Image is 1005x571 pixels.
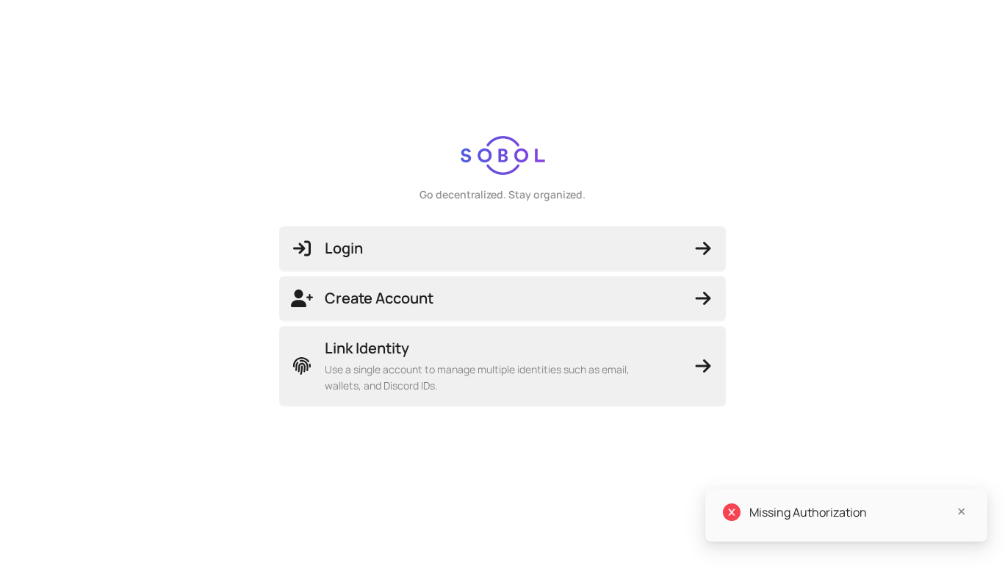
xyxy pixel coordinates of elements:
[279,326,726,406] button: Link IdentityUse a single account to manage multiple identities such as email, wallets, and Disco...
[279,276,726,320] button: Create Account
[461,136,545,176] img: logo
[325,338,663,359] span: Link Identity
[325,362,663,394] span: Use a single account to manage multiple identities such as email, wallets, and Discord IDs.
[419,187,586,203] div: Go decentralized. Stay organized.
[279,226,726,270] button: Login
[723,503,741,521] span: close-circle
[749,503,970,521] div: Missing Authorization
[291,238,714,259] span: Login
[291,288,714,309] span: Create Account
